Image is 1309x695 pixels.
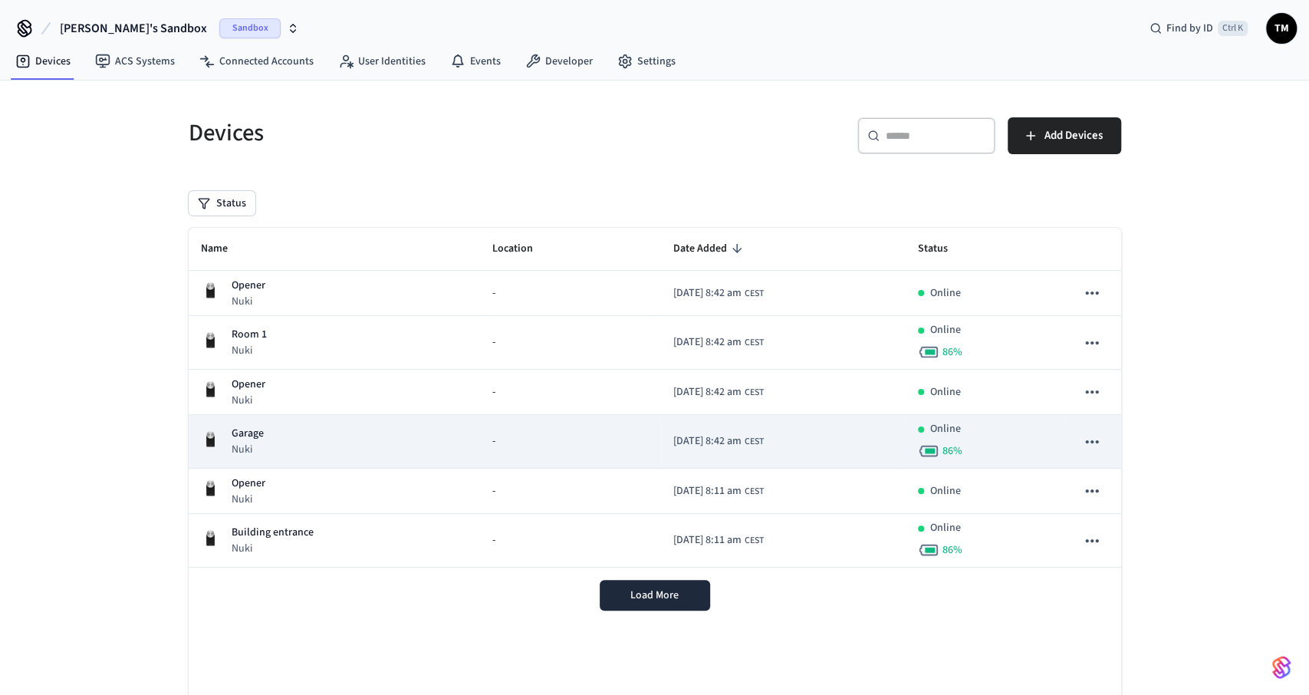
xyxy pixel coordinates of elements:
[673,483,764,499] div: Europe/Zagreb
[1218,21,1248,36] span: Ctrl K
[3,48,83,75] a: Devices
[232,426,264,442] p: Garage
[189,228,1121,568] table: sticky table
[492,384,495,400] span: -
[1008,117,1121,154] button: Add Devices
[232,476,265,492] p: Opener
[942,344,962,360] span: 86 %
[201,479,219,497] img: Nuki Smart Lock 3.0 Pro Black, Front
[1266,13,1297,44] button: TM
[630,588,679,603] span: Load More
[673,433,764,450] div: Europe/Zagreb
[1272,655,1291,680] img: SeamLogoGradient.69752ec5.svg
[673,285,742,301] span: [DATE] 8:42 am
[918,237,968,261] span: Status
[673,237,747,261] span: Date Added
[232,294,265,309] p: Nuki
[1137,15,1260,42] div: Find by IDCtrl K
[189,117,646,149] h5: Devices
[492,483,495,499] span: -
[1268,15,1295,42] span: TM
[201,529,219,547] img: Nuki Smart Lock 3.0 Pro Black, Front
[232,393,265,408] p: Nuki
[745,336,764,350] span: CEST
[745,287,764,301] span: CEST
[930,322,961,338] p: Online
[83,48,187,75] a: ACS Systems
[1166,21,1213,36] span: Find by ID
[232,442,264,457] p: Nuki
[492,237,553,261] span: Location
[201,281,219,299] img: Nuki Smart Lock 3.0 Pro Black, Front
[673,433,742,450] span: [DATE] 8:42 am
[745,534,764,548] span: CEST
[232,492,265,507] p: Nuki
[673,532,742,548] span: [DATE] 8:11 am
[513,48,605,75] a: Developer
[745,485,764,499] span: CEST
[326,48,438,75] a: User Identities
[930,483,961,499] p: Online
[942,443,962,459] span: 86 %
[930,520,961,536] p: Online
[189,191,255,216] button: Status
[232,525,314,541] p: Building entrance
[673,384,742,400] span: [DATE] 8:42 am
[201,331,219,349] img: Nuki Smart Lock 3.0 Pro Black, Front
[942,542,962,558] span: 86 %
[930,384,961,400] p: Online
[60,19,207,38] span: [PERSON_NAME]'s Sandbox
[438,48,513,75] a: Events
[201,237,248,261] span: Name
[1044,126,1103,146] span: Add Devices
[201,430,219,448] img: Nuki Smart Lock 3.0 Pro Black, Front
[673,532,764,548] div: Europe/Zagreb
[930,285,961,301] p: Online
[745,386,764,400] span: CEST
[673,285,764,301] div: Europe/Zagreb
[600,580,710,611] button: Load More
[492,334,495,351] span: -
[232,541,314,556] p: Nuki
[187,48,326,75] a: Connected Accounts
[745,435,764,449] span: CEST
[492,532,495,548] span: -
[605,48,688,75] a: Settings
[673,334,742,351] span: [DATE] 8:42 am
[232,327,267,343] p: Room 1
[219,18,281,38] span: Sandbox
[201,380,219,398] img: Nuki Smart Lock 3.0 Pro Black, Front
[232,377,265,393] p: Opener
[673,384,764,400] div: Europe/Zagreb
[930,421,961,437] p: Online
[232,278,265,294] p: Opener
[673,334,764,351] div: Europe/Zagreb
[232,343,267,358] p: Nuki
[492,433,495,450] span: -
[673,483,742,499] span: [DATE] 8:11 am
[492,285,495,301] span: -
